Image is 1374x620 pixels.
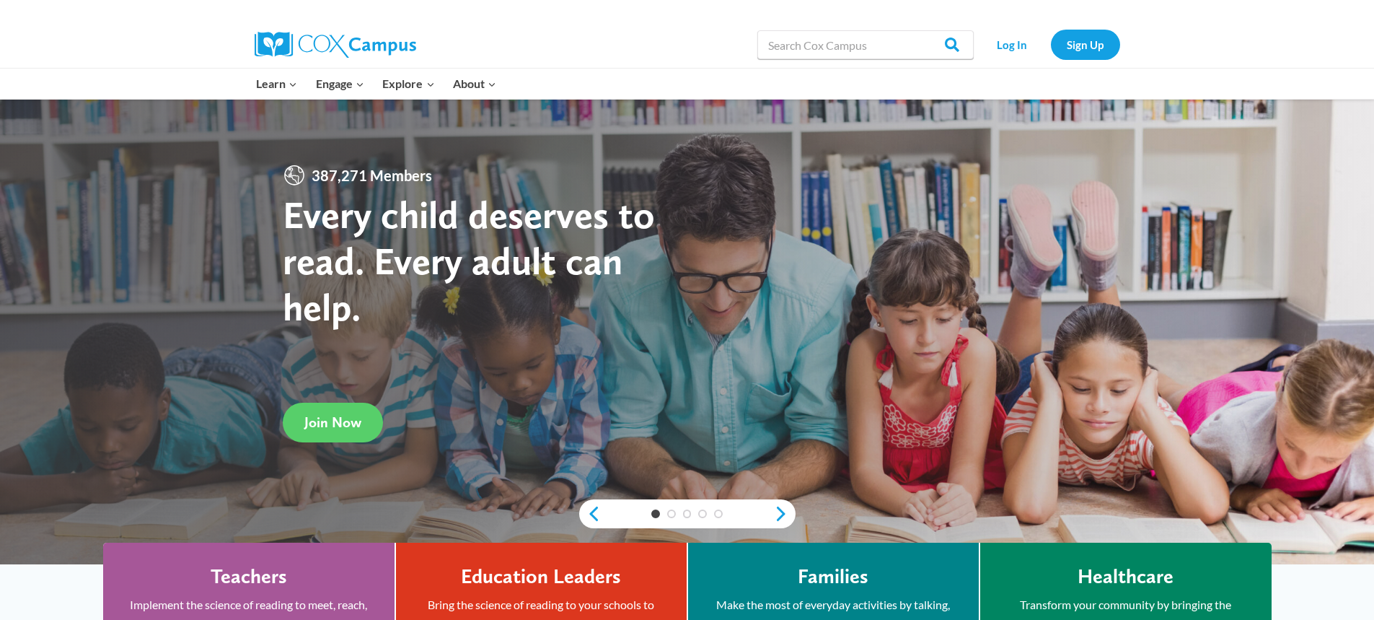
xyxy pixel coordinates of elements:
[757,30,974,59] input: Search Cox Campus
[698,510,707,518] a: 4
[774,505,796,523] a: next
[256,74,297,93] span: Learn
[1051,30,1120,59] a: Sign Up
[579,499,796,528] div: content slider buttons
[283,191,655,329] strong: Every child deserves to read. Every adult can help.
[304,414,361,431] span: Join Now
[1078,564,1173,589] h4: Healthcare
[461,564,621,589] h4: Education Leaders
[579,505,601,523] a: previous
[316,74,364,93] span: Engage
[714,510,723,518] a: 5
[247,69,506,99] nav: Primary Navigation
[667,510,676,518] a: 2
[255,32,416,58] img: Cox Campus
[651,510,660,518] a: 1
[981,30,1044,59] a: Log In
[683,510,692,518] a: 3
[211,564,287,589] h4: Teachers
[981,30,1120,59] nav: Secondary Navigation
[798,564,868,589] h4: Families
[382,74,434,93] span: Explore
[283,403,383,442] a: Join Now
[306,164,438,187] span: 387,271 Members
[453,74,496,93] span: About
